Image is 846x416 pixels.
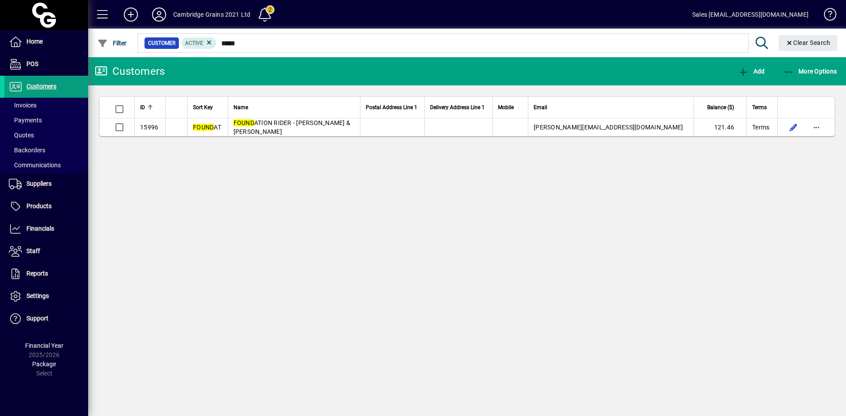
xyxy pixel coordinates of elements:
div: Customers [95,64,165,78]
button: Add [736,63,767,79]
span: Backorders [9,147,45,154]
span: Sort Key [193,103,213,112]
button: Filter [95,35,129,51]
button: Clear [779,35,838,51]
button: Profile [145,7,173,22]
em: FOUND [193,124,214,131]
span: Active [185,40,203,46]
a: Backorders [4,143,88,158]
a: Knowledge Base [817,2,835,30]
span: Add [738,68,764,75]
mat-chip: Activation Status: Active [182,37,217,49]
span: Name [234,103,248,112]
a: Payments [4,113,88,128]
span: Communications [9,162,61,169]
span: Home [26,38,43,45]
span: ID [140,103,145,112]
span: Terms [752,123,769,132]
div: ID [140,103,160,112]
button: More options [809,120,824,134]
div: Name [234,103,355,112]
span: Staff [26,247,40,254]
a: Support [4,308,88,330]
span: AT [193,124,221,131]
a: Quotes [4,128,88,143]
a: Communications [4,158,88,173]
div: Cambridge Grains 2021 Ltd [173,7,250,22]
span: Support [26,315,48,322]
span: Delivery Address Line 1 [430,103,485,112]
span: Terms [752,103,767,112]
button: More Options [781,63,839,79]
span: Financials [26,225,54,232]
span: Customer [148,39,175,48]
span: Postal Address Line 1 [366,103,417,112]
div: Email [534,103,688,112]
a: POS [4,53,88,75]
button: Add [117,7,145,22]
span: Invoices [9,102,37,109]
span: POS [26,60,38,67]
div: Sales [EMAIL_ADDRESS][DOMAIN_NAME] [692,7,809,22]
span: Financial Year [25,342,63,349]
span: Mobile [498,103,514,112]
span: Balance ($) [707,103,734,112]
a: Products [4,195,88,217]
span: Products [26,202,52,210]
a: Invoices [4,98,88,113]
a: Settings [4,285,88,307]
span: ATION RIDER - [PERSON_NAME] & [PERSON_NAME] [234,119,351,135]
button: Edit [787,120,801,134]
span: Quotes [9,132,34,139]
span: Settings [26,292,49,299]
span: Clear Search [786,39,831,46]
div: Mobile [498,103,523,112]
span: 15996 [140,124,158,131]
a: Reports [4,263,88,285]
em: FOUND [234,119,254,126]
span: More Options [783,68,837,75]
span: Customers [26,83,56,90]
a: Suppliers [4,173,88,195]
span: Reports [26,270,48,277]
span: [PERSON_NAME][EMAIL_ADDRESS][DOMAIN_NAME] [534,124,683,131]
a: Home [4,31,88,53]
span: Payments [9,117,42,124]
span: Email [534,103,547,112]
span: Filter [97,40,127,47]
a: Financials [4,218,88,240]
a: Staff [4,240,88,262]
span: Package [32,361,56,368]
span: Suppliers [26,180,52,187]
div: Balance ($) [699,103,742,112]
td: 121.46 [694,118,746,136]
